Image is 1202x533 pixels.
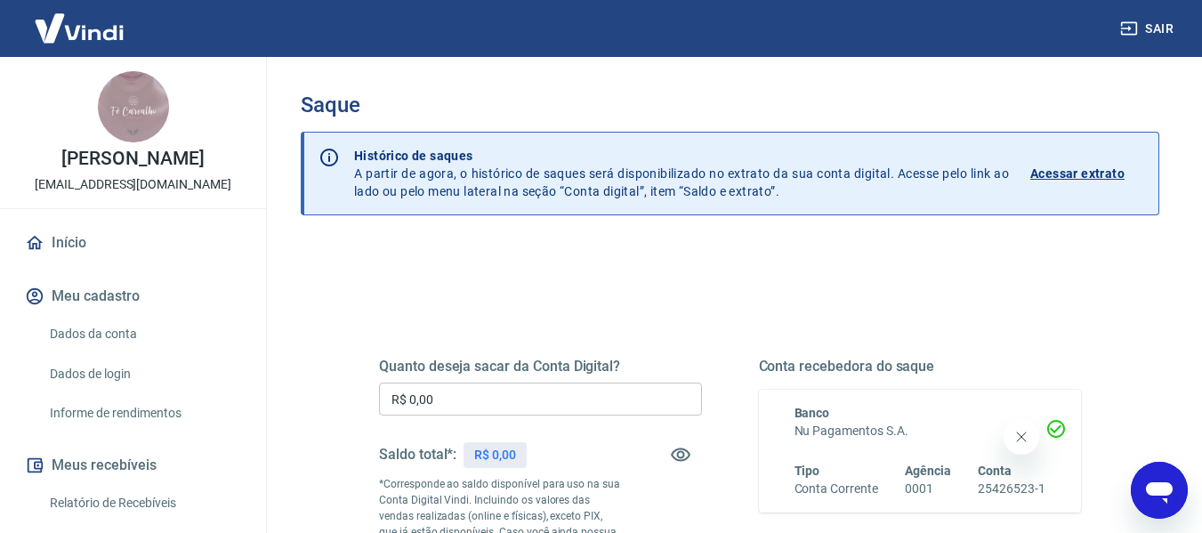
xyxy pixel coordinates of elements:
h5: Saldo total*: [379,446,456,464]
p: [PERSON_NAME] [61,149,204,168]
h6: Conta Corrente [795,480,878,498]
a: Relatório de Recebíveis [43,485,245,521]
p: Acessar extrato [1030,165,1125,182]
a: Informe de rendimentos [43,395,245,432]
a: Início [21,223,245,262]
a: Dados da conta [43,316,245,352]
h6: Nu Pagamentos S.A. [795,422,1046,440]
iframe: Botão para abrir a janela de mensagens [1131,462,1188,519]
a: Dados de login [43,356,245,392]
p: A partir de agora, o histórico de saques será disponibilizado no extrato da sua conta digital. Ac... [354,147,1009,200]
button: Sair [1117,12,1181,45]
p: R$ 0,00 [474,446,516,464]
span: Agência [905,464,951,478]
h5: Quanto deseja sacar da Conta Digital? [379,358,702,376]
button: Meu cadastro [21,277,245,316]
h5: Conta recebedora do saque [759,358,1082,376]
span: Tipo [795,464,820,478]
button: Meus recebíveis [21,446,245,485]
p: Histórico de saques [354,147,1009,165]
img: 1b4bea94-c120-4b4c-8eec-bcd978d9010d.jpeg [98,71,169,142]
span: Banco [795,406,830,420]
p: [EMAIL_ADDRESS][DOMAIN_NAME] [35,175,231,194]
span: Olá! Precisa de ajuda? [11,12,149,27]
h6: 0001 [905,480,951,498]
h6: 25426523-1 [978,480,1045,498]
h3: Saque [301,93,1159,117]
img: Vindi [21,1,137,55]
iframe: Fechar mensagem [1004,419,1039,455]
a: Acessar extrato [1030,147,1144,200]
span: Conta [978,464,1012,478]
